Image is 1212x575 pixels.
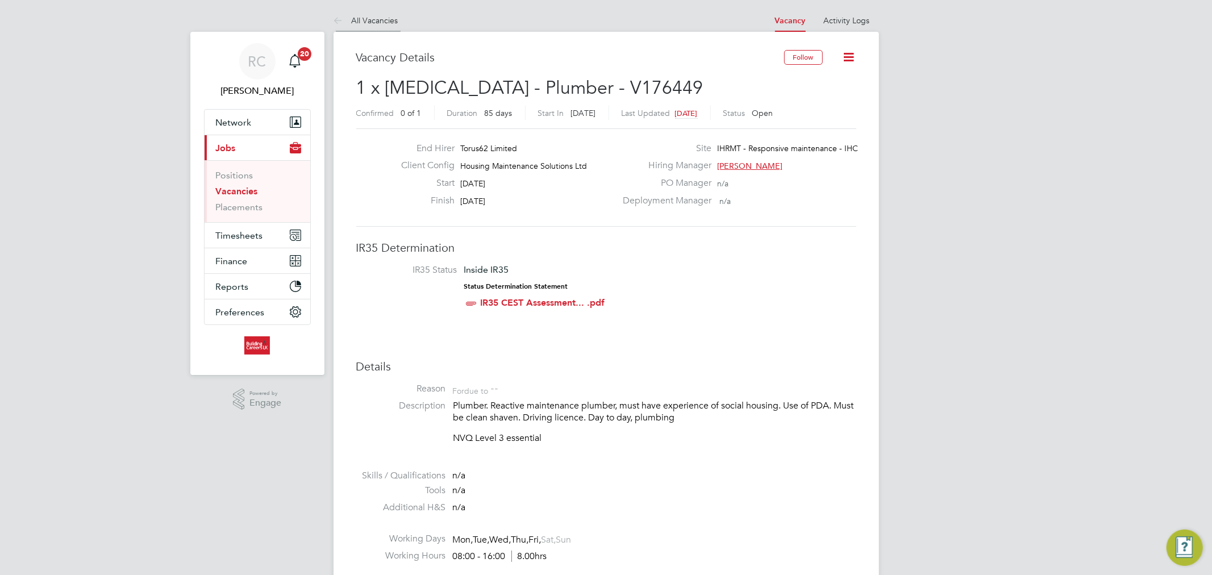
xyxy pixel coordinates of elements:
a: Vacancies [216,186,258,197]
a: Powered byEngage [233,389,281,410]
button: Timesheets [205,223,310,248]
label: Client Config [392,160,455,172]
label: Hiring Manager [616,160,711,172]
label: Working Days [356,533,446,545]
span: RC [248,54,266,69]
p: NVQ Level 3 essential [453,432,856,444]
span: n/a [717,178,728,189]
span: 8.00hrs [511,551,547,562]
span: Fri, [529,534,542,545]
label: Additional H&S [356,502,446,514]
span: Sun [556,534,572,545]
span: Rhys Cook [204,84,311,98]
span: Tue, [473,534,490,545]
label: Finish [392,195,455,207]
span: Thu, [511,534,529,545]
span: [DATE] [460,196,485,206]
button: Reports [205,274,310,299]
span: Preferences [216,307,265,318]
a: Activity Logs [824,15,870,26]
nav: Main navigation [190,32,324,375]
a: Positions [216,170,253,181]
span: [PERSON_NAME] [717,161,782,171]
label: Start In [538,108,564,118]
label: Deployment Manager [616,195,711,207]
span: [DATE] [675,109,698,118]
span: 20 [298,47,311,61]
p: Plumber. Reactive maintenance plumber, must have experience of social housing. Use of PDA. Must b... [453,400,856,424]
div: Jobs [205,160,310,222]
label: PO Manager [616,177,711,189]
button: Engage Resource Center [1167,530,1203,566]
span: n/a [453,502,466,513]
img: buildingcareersuk-logo-retina.png [244,336,270,355]
span: Open [752,108,773,118]
span: n/a [453,470,466,481]
span: Sat, [542,534,556,545]
a: Vacancy [775,16,806,26]
span: Powered by [249,389,281,398]
span: Reports [216,281,249,292]
a: Go to home page [204,336,311,355]
label: Start [392,177,455,189]
label: Site [616,143,711,155]
span: IHRMT - Responsive maintenance - IHC [717,143,858,153]
span: n/a [719,196,731,206]
span: n/a [453,485,466,496]
h3: IR35 Determination [356,240,856,255]
label: Tools [356,485,446,497]
label: Duration [447,108,478,118]
h3: Details [356,359,856,374]
a: IR35 CEST Assessment... .pdf [481,297,605,308]
a: Placements [216,202,263,213]
span: Jobs [216,143,236,153]
span: Torus62 Limited [460,143,517,153]
span: [DATE] [571,108,596,118]
label: Reason [356,383,446,395]
label: Last Updated [622,108,670,118]
span: Finance [216,256,248,266]
span: Network [216,117,252,128]
label: Status [723,108,745,118]
span: Inside IR35 [464,264,509,275]
button: Follow [784,50,823,65]
span: Engage [249,398,281,408]
button: Preferences [205,299,310,324]
label: IR35 Status [368,264,457,276]
label: End Hirer [392,143,455,155]
span: [DATE] [460,178,485,189]
strong: Status Determination Statement [464,282,568,290]
div: 08:00 - 16:00 [453,551,547,562]
span: 85 days [485,108,513,118]
a: RC[PERSON_NAME] [204,43,311,98]
button: Jobs [205,135,310,160]
label: Description [356,400,446,412]
h3: Vacancy Details [356,50,784,65]
span: Mon, [453,534,473,545]
span: 1 x [MEDICAL_DATA] - Plumber - V176449 [356,77,703,99]
button: Network [205,110,310,135]
span: Timesheets [216,230,263,241]
span: Wed, [490,534,511,545]
a: All Vacancies [334,15,398,26]
label: Confirmed [356,108,394,118]
label: Working Hours [356,550,446,562]
span: 0 of 1 [401,108,422,118]
button: Finance [205,248,310,273]
a: 20 [284,43,306,80]
div: For due to "" [453,383,499,396]
label: Skills / Qualifications [356,470,446,482]
span: Housing Maintenance Solutions Ltd [460,161,587,171]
